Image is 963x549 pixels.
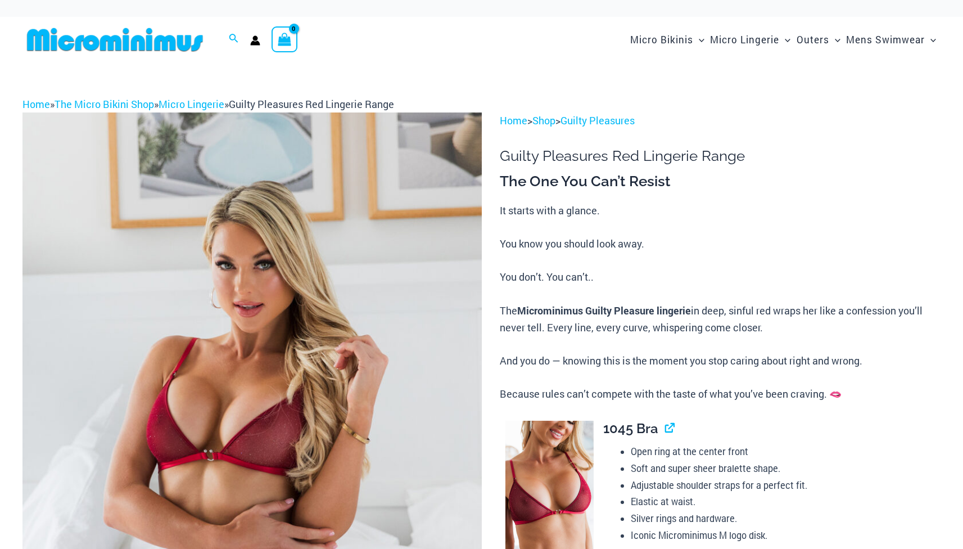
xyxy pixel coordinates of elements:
[846,25,925,54] span: Mens Swimwear
[631,493,941,510] li: Elastic at waist.
[603,420,658,436] span: 1045 Bra
[631,510,941,527] li: Silver rings and hardware.
[22,97,394,111] span: » » »
[500,114,527,127] a: Home
[55,97,154,111] a: The Micro Bikini Shop
[631,443,941,460] li: Open ring at the center front
[631,477,941,494] li: Adjustable shoulder straps for a perfect fit.
[159,97,224,111] a: Micro Lingerie
[560,114,635,127] a: Guilty Pleasures
[500,172,941,191] h3: The One You Can’t Resist
[631,460,941,477] li: Soft and super sheer bralette shape.
[500,202,941,403] p: It starts with a glance. You know you should look away. You don’t. You can’t.. The in deep, sinfu...
[630,25,693,54] span: Micro Bikinis
[250,35,260,46] a: Account icon link
[794,22,843,57] a: OutersMenu ToggleMenu Toggle
[829,25,840,54] span: Menu Toggle
[693,25,704,54] span: Menu Toggle
[532,114,555,127] a: Shop
[710,25,779,54] span: Micro Lingerie
[500,112,941,129] p: > >
[229,97,394,111] span: Guilty Pleasures Red Lingerie Range
[626,21,941,58] nav: Site Navigation
[631,527,941,544] li: Iconic Microminimus M logo disk.
[627,22,707,57] a: Micro BikinisMenu ToggleMenu Toggle
[22,27,207,52] img: MM SHOP LOGO FLAT
[22,97,50,111] a: Home
[500,147,941,165] h1: Guilty Pleasures Red Lingerie Range
[925,25,936,54] span: Menu Toggle
[797,25,829,54] span: Outers
[229,32,239,47] a: Search icon link
[272,26,297,52] a: View Shopping Cart, empty
[779,25,790,54] span: Menu Toggle
[517,304,691,317] b: Microminimus Guilty Pleasure lingerie
[707,22,793,57] a: Micro LingerieMenu ToggleMenu Toggle
[843,22,939,57] a: Mens SwimwearMenu ToggleMenu Toggle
